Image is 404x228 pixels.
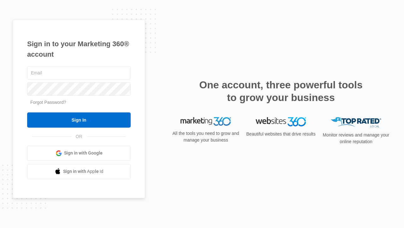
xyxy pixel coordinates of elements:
[331,117,381,128] img: Top Rated Local
[27,66,131,79] input: Email
[27,146,131,161] a: Sign in with Google
[63,168,104,175] span: Sign in with Apple Id
[27,112,131,128] input: Sign In
[27,39,131,60] h1: Sign in to your Marketing 360® account
[321,132,391,145] p: Monitor reviews and manage your online reputation
[246,131,316,137] p: Beautiful websites that drive results
[27,164,131,179] a: Sign in with Apple Id
[170,130,241,143] p: All the tools you need to grow and manage your business
[30,100,66,105] a: Forgot Password?
[197,79,365,104] h2: One account, three powerful tools to grow your business
[64,150,103,156] span: Sign in with Google
[71,133,87,140] span: OR
[256,117,306,126] img: Websites 360
[181,117,231,126] img: Marketing 360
